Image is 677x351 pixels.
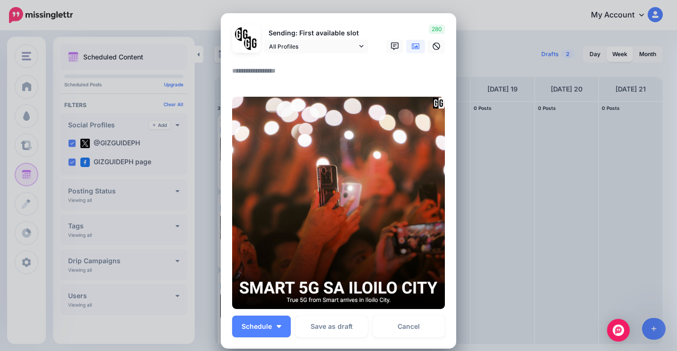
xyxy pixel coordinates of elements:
[373,316,445,337] a: Cancel
[235,27,249,41] img: 353459792_649996473822713_4483302954317148903_n-bsa138318.png
[269,42,357,51] span: All Profiles
[232,97,445,309] img: K9E26R9PXLZOVHD9CCRV0KHBQBTBDAMN.png
[264,40,368,53] a: All Profiles
[232,316,291,337] button: Schedule
[264,28,368,39] p: Sending: First available slot
[242,323,272,330] span: Schedule
[295,316,368,337] button: Save as draft
[244,36,258,50] img: JT5sWCfR-79925.png
[429,25,445,34] span: 280
[607,319,630,342] div: Open Intercom Messenger
[277,325,281,328] img: arrow-down-white.png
